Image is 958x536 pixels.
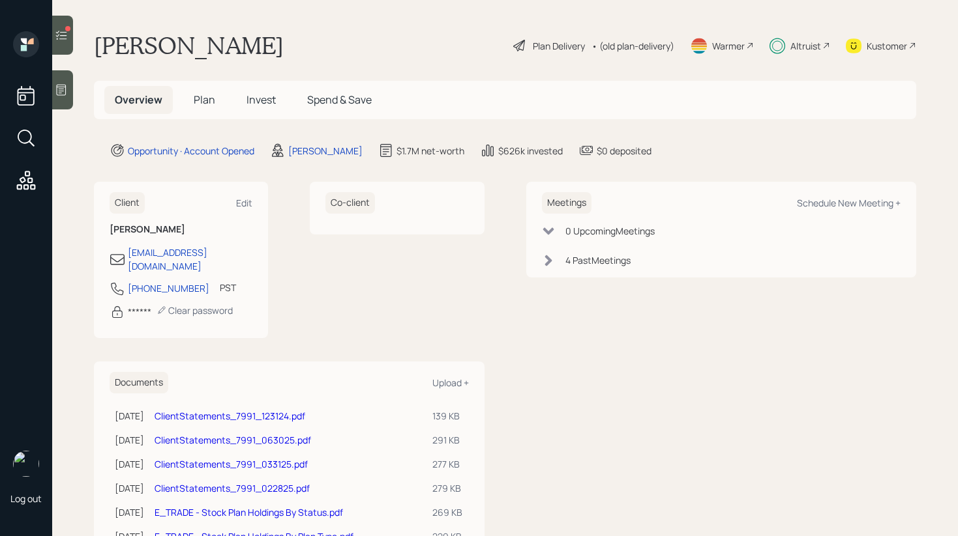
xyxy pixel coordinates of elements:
[194,92,215,107] span: Plan
[128,144,254,158] div: Opportunity · Account Opened
[115,505,144,519] div: [DATE]
[155,482,310,494] a: ClientStatements_7991_022825.pdf
[432,505,464,519] div: 269 KB
[220,281,236,294] div: PST
[110,372,168,393] h6: Documents
[498,144,563,158] div: $626k invested
[325,192,375,214] h6: Co-client
[591,39,674,53] div: • (old plan-delivery)
[94,31,284,60] h1: [PERSON_NAME]
[110,192,145,214] h6: Client
[288,144,363,158] div: [PERSON_NAME]
[13,451,39,477] img: retirable_logo.png
[10,492,42,505] div: Log out
[565,253,631,267] div: 4 Past Meeting s
[432,457,464,471] div: 277 KB
[597,144,651,158] div: $0 deposited
[115,409,144,423] div: [DATE]
[128,281,209,295] div: [PHONE_NUMBER]
[867,39,907,53] div: Kustomer
[155,434,311,446] a: ClientStatements_7991_063025.pdf
[397,144,464,158] div: $1.7M net-worth
[797,197,901,209] div: Schedule New Meeting +
[115,433,144,447] div: [DATE]
[115,481,144,495] div: [DATE]
[565,224,655,238] div: 0 Upcoming Meeting s
[115,457,144,471] div: [DATE]
[155,506,343,518] a: E_TRADE - Stock Plan Holdings By Status.pdf
[432,481,464,495] div: 279 KB
[432,433,464,447] div: 291 KB
[155,458,308,470] a: ClientStatements_7991_033125.pdf
[790,39,821,53] div: Altruist
[247,92,276,107] span: Invest
[307,92,372,107] span: Spend & Save
[432,376,469,389] div: Upload +
[128,246,252,273] div: [EMAIL_ADDRESS][DOMAIN_NAME]
[115,92,162,107] span: Overview
[157,304,233,317] div: Clear password
[712,39,745,53] div: Warmer
[155,410,305,422] a: ClientStatements_7991_123124.pdf
[542,192,591,214] h6: Meetings
[533,39,585,53] div: Plan Delivery
[110,224,252,235] h6: [PERSON_NAME]
[236,197,252,209] div: Edit
[432,409,464,423] div: 139 KB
